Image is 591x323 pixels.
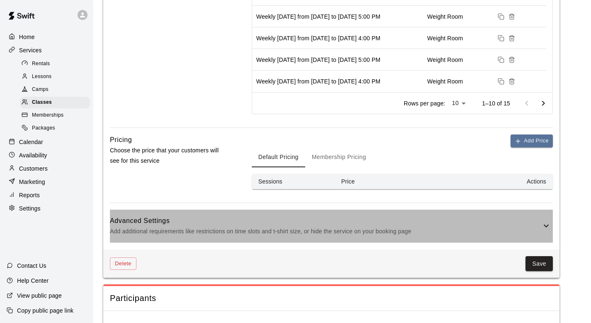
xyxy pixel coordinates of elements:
p: Reports [19,191,40,199]
a: Settings [7,202,87,215]
a: Home [7,31,87,43]
span: Camps [32,86,49,94]
div: Advanced SettingsAdd additional requirements like restrictions on time slots and t-shirt size, or... [110,210,553,242]
div: Weekly on Wednesday from 9/24/2025 to 10/29/2025 at 5:00 PM [256,56,380,64]
div: Packages [20,122,90,134]
th: Sessions [252,174,335,189]
h6: Pricing [110,135,132,145]
p: Contact Us [17,262,46,270]
button: Save [525,256,553,272]
a: Reports [7,189,87,201]
button: Default Pricing [252,147,305,167]
p: Rows per page: [404,99,445,108]
p: Availability [19,151,47,159]
p: Marketing [19,178,45,186]
a: Customers [7,162,87,175]
div: Weekly on Thursday from 9/25/2025 to 10/30/2025 at 4:00 PM [256,34,380,42]
div: Weight Room [427,12,463,21]
p: 1–10 of 15 [482,99,510,108]
p: Services [19,46,42,54]
div: Weight Room [427,77,463,86]
button: Delete [110,257,136,270]
th: Actions [418,174,553,189]
button: Membership Pricing [305,147,373,167]
a: Calendar [7,136,87,148]
div: Weight Room [427,56,463,64]
p: Home [19,33,35,41]
a: Rentals [20,57,93,70]
a: Availability [7,149,87,161]
span: Packages [32,124,55,132]
div: Memberships [20,110,90,121]
p: View public page [17,291,62,300]
div: Camps [20,84,90,95]
span: Delete sessions [506,56,517,62]
h6: Advanced Settings [110,215,541,226]
span: Delete sessions [506,34,517,41]
span: Participants [110,293,553,304]
th: Price [335,174,418,189]
p: Settings [19,204,41,213]
span: Rentals [32,60,50,68]
a: Memberships [20,109,93,122]
span: Delete sessions [506,12,517,19]
button: Duplicate sessions [496,76,506,87]
p: Customers [19,164,48,173]
button: Add Price [511,135,553,147]
p: Help Center [17,277,49,285]
div: Lessons [20,71,90,83]
div: Classes [20,97,90,108]
p: Choose the price that your customers will see for this service [110,145,225,166]
div: Weight Room [427,34,463,42]
button: Duplicate sessions [496,33,506,44]
div: Weekly on Thursday from 9/25/2025 to 10/30/2025 at 5:00 PM [256,12,380,21]
div: Weekly on Wednesday from 9/24/2025 to 9/24/2025 at 4:00 PM [256,77,380,86]
a: Classes [20,96,93,109]
span: Memberships [32,111,63,120]
span: Lessons [32,73,52,81]
div: 10 [449,97,469,109]
span: Classes [32,98,52,107]
a: Services [7,44,87,56]
a: Marketing [7,176,87,188]
div: Rentals [20,58,90,70]
span: Delete sessions [506,77,517,84]
p: Copy public page link [17,306,73,315]
button: Duplicate sessions [496,54,506,65]
a: Packages [20,122,93,135]
a: Camps [20,83,93,96]
p: Calendar [19,138,43,146]
a: Lessons [20,70,93,83]
p: Add additional requirements like restrictions on time slots and t-shirt size, or hide the service... [110,226,541,237]
button: Go to next page [535,95,552,112]
button: Duplicate sessions [496,11,506,22]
